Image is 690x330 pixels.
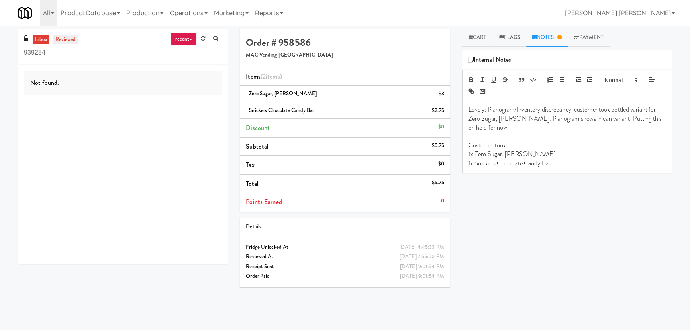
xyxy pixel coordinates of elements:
[24,45,222,60] input: Search vision orders
[30,78,59,87] span: Not found.
[249,106,314,114] span: Snickers Chocolate Candy Bar
[246,72,282,81] span: Items
[246,179,259,188] span: Total
[468,54,512,66] span: Internal Notes
[246,271,444,281] div: Order Paid
[246,242,444,252] div: Fridge Unlocked At
[432,106,444,116] div: $2.75
[246,52,444,58] h5: MAC Vending [GEOGRAPHIC_DATA]
[438,159,444,169] div: $0
[18,6,32,20] img: Micromart
[432,178,444,188] div: $5.75
[400,271,444,281] div: [DATE] 9:01:54 PM
[246,252,444,262] div: Reviewed At
[468,150,666,159] p: 1x Zero Sugar, [PERSON_NAME]
[400,252,444,262] div: [DATE] 7:55:00 PM
[441,196,444,206] div: 0
[246,160,254,169] span: Tax
[246,123,270,132] span: Discount
[400,262,444,272] div: [DATE] 9:01:54 PM
[468,105,666,132] p: Lovely: Planogram/Inventory discrepancy, customer took bottled variant for Zero Sugar, [PERSON_NA...
[246,142,269,151] span: Subtotal
[266,72,280,81] ng-pluralize: items
[438,122,444,132] div: $0
[399,242,444,252] div: [DATE] 4:45:33 PM
[438,89,444,99] div: $3
[53,35,78,45] a: reviewed
[462,29,493,47] a: Cart
[246,222,444,232] div: Details
[568,29,610,47] a: Payment
[468,141,666,150] p: Customer took:
[246,262,444,272] div: Receipt Sent
[261,72,282,81] span: (2 )
[171,33,197,45] a: recent
[526,29,568,47] a: Notes
[432,141,444,151] div: $5.75
[33,35,49,45] a: inbox
[249,90,317,97] span: Zero Sugar, [PERSON_NAME]
[246,37,444,48] h4: Order # 958586
[468,159,666,168] p: 1x Snickers Chocolate Candy Bar
[246,197,282,206] span: Points Earned
[492,29,526,47] a: Flags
